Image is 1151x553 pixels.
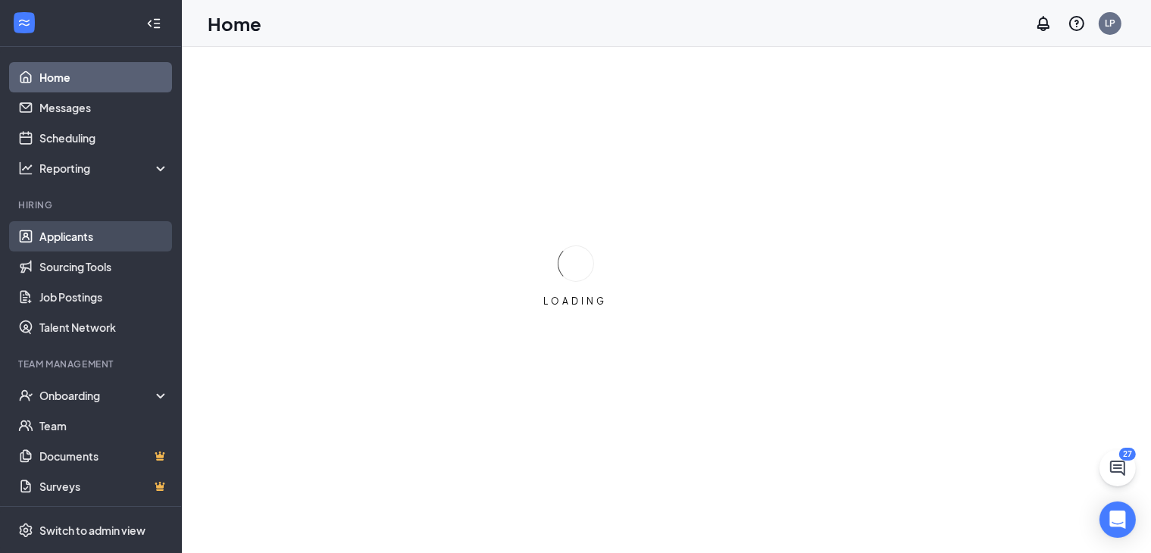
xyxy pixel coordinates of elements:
svg: Settings [18,523,33,538]
a: Applicants [39,221,169,252]
button: ChatActive [1099,450,1136,486]
h1: Home [208,11,261,36]
div: 27 [1119,448,1136,461]
div: Open Intercom Messenger [1099,501,1136,538]
div: Hiring [18,198,166,211]
div: Onboarding [39,388,156,403]
a: Home [39,62,169,92]
a: Messages [39,92,169,123]
svg: ChatActive [1109,459,1127,477]
svg: UserCheck [18,388,33,403]
div: LOADING [538,295,614,308]
div: LP [1105,17,1115,30]
div: Switch to admin view [39,523,145,538]
svg: Analysis [18,161,33,176]
a: SurveysCrown [39,471,169,501]
svg: Notifications [1034,14,1052,33]
a: Sourcing Tools [39,252,169,282]
svg: QuestionInfo [1068,14,1086,33]
div: Reporting [39,161,170,176]
a: Scheduling [39,123,169,153]
a: Talent Network [39,312,169,342]
svg: Collapse [146,16,161,31]
a: DocumentsCrown [39,441,169,471]
div: Team Management [18,358,166,370]
svg: WorkstreamLogo [17,15,32,30]
a: Job Postings [39,282,169,312]
a: Team [39,411,169,441]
